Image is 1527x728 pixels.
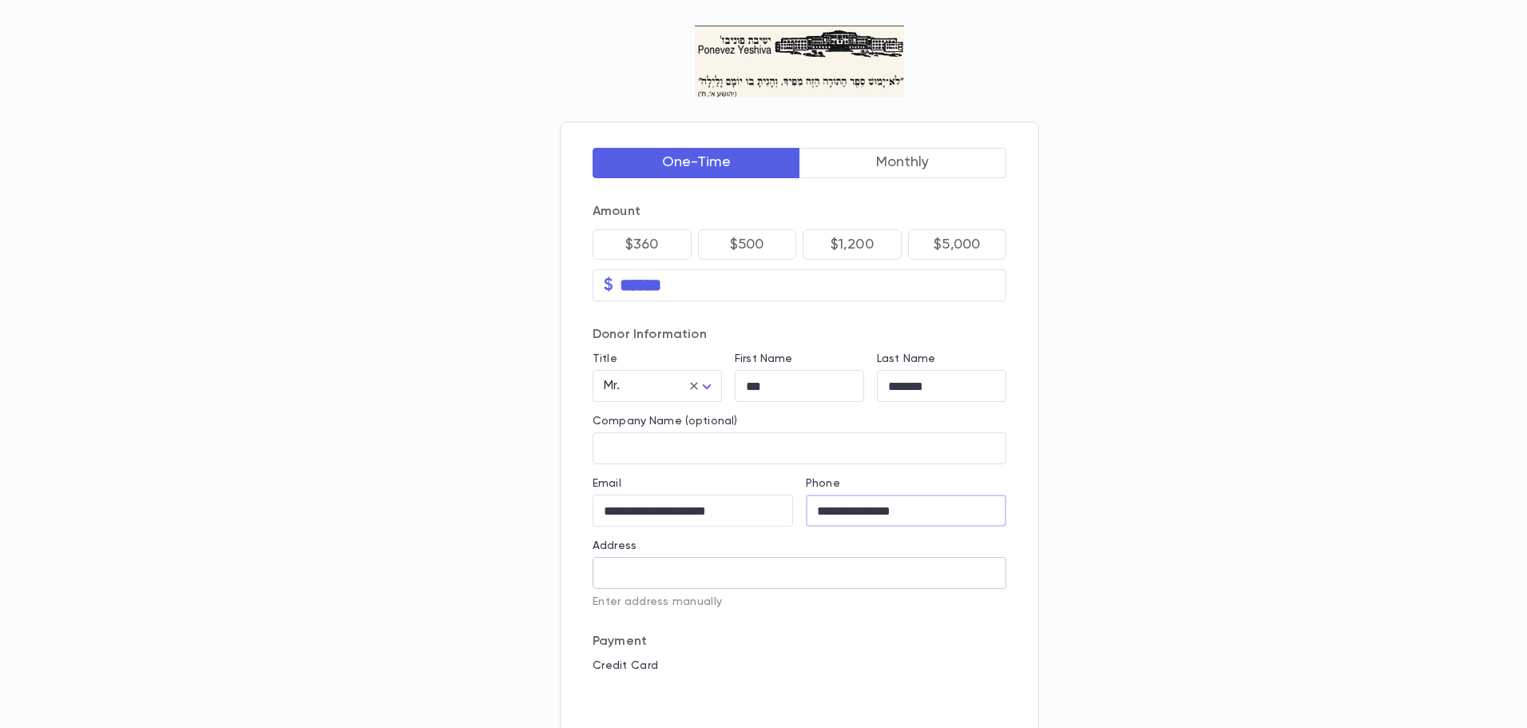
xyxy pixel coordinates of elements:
[593,477,621,490] label: Email
[806,477,840,490] label: Phone
[593,204,1006,220] p: Amount
[604,380,620,392] span: Mr.
[593,634,1006,650] p: Payment
[593,148,800,178] button: One-Time
[934,237,980,253] p: $5,000
[803,229,902,260] button: $1,200
[593,352,617,365] label: Title
[593,229,692,260] button: $360
[625,237,659,253] p: $360
[593,327,1006,343] p: Donor Information
[593,371,722,402] div: Mr.
[908,229,1007,260] button: $5,000
[593,659,1006,672] p: Credit Card
[799,148,1007,178] button: Monthly
[698,229,797,260] button: $500
[730,237,764,253] p: $500
[877,352,935,365] label: Last Name
[593,415,737,428] label: Company Name (optional)
[593,539,637,552] label: Address
[735,352,792,365] label: First Name
[695,26,905,97] img: Logo
[831,237,874,253] p: $1,200
[604,277,613,293] p: $
[593,595,1006,608] p: Enter address manually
